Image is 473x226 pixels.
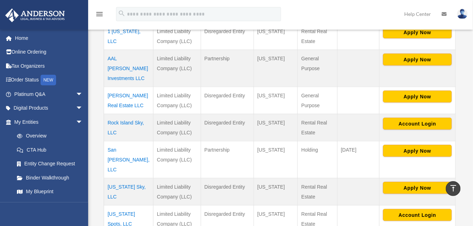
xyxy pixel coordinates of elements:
td: Disregarded Entity [201,114,254,141]
td: [DATE] [337,141,379,178]
a: Digital Productsarrow_drop_down [5,101,93,115]
td: General Purpose [298,87,337,114]
td: Limited Liability Company (LLC) [153,23,201,50]
a: Account Login [383,120,452,126]
td: General Purpose [298,50,337,87]
i: vertical_align_top [449,184,457,193]
a: Tax Organizers [5,59,93,73]
td: [US_STATE] Sky, LLC [104,178,153,205]
a: Order StatusNEW [5,73,93,87]
button: Apply Now [383,91,452,103]
td: AAL [PERSON_NAME] Investments LLC [104,50,153,87]
i: menu [95,10,104,18]
span: arrow_drop_down [76,87,90,102]
td: [US_STATE] [254,141,298,178]
a: Tax Due Dates [10,198,90,213]
td: Disregarded Entity [201,178,254,205]
td: Partnership [201,141,254,178]
td: [US_STATE] [254,178,298,205]
td: Limited Liability Company (LLC) [153,87,201,114]
img: User Pic [457,9,468,19]
a: Entity Change Request [10,157,90,171]
td: Rental Real Estate [298,23,337,50]
a: Binder Walkthrough [10,171,90,185]
td: Limited Liability Company (LLC) [153,141,201,178]
td: [US_STATE] [254,23,298,50]
td: Holding [298,141,337,178]
td: Rental Real Estate [298,114,337,141]
span: arrow_drop_down [76,115,90,129]
td: Disregarded Entity [201,23,254,50]
div: NEW [41,75,56,85]
button: Apply Now [383,26,452,38]
a: CTA Hub [10,143,90,157]
img: Anderson Advisors Platinum Portal [3,8,67,22]
a: My Blueprint [10,185,90,199]
a: Platinum Q&Aarrow_drop_down [5,87,93,101]
a: menu [95,12,104,18]
td: Limited Liability Company (LLC) [153,50,201,87]
td: [PERSON_NAME] Real Estate LLC [104,87,153,114]
a: Account Login [383,212,452,217]
td: San [PERSON_NAME], LLC [104,141,153,178]
a: My Entitiesarrow_drop_down [5,115,90,129]
button: Account Login [383,118,452,130]
td: [US_STATE] [254,87,298,114]
button: Account Login [383,209,452,221]
td: Limited Liability Company (LLC) [153,178,201,205]
td: 1 [US_STATE], LLC [104,23,153,50]
button: Apply Now [383,145,452,157]
button: Apply Now [383,182,452,194]
span: arrow_drop_down [76,101,90,116]
button: Apply Now [383,54,452,66]
a: Online Ordering [5,45,93,59]
i: search [118,10,126,17]
td: [US_STATE] [254,114,298,141]
a: Overview [10,129,86,143]
a: Home [5,31,93,45]
td: Rock Island Sky, LLC [104,114,153,141]
a: vertical_align_top [446,181,461,196]
td: Disregarded Entity [201,87,254,114]
td: [US_STATE] [254,50,298,87]
td: Rental Real Estate [298,178,337,205]
td: Partnership [201,50,254,87]
td: Limited Liability Company (LLC) [153,114,201,141]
